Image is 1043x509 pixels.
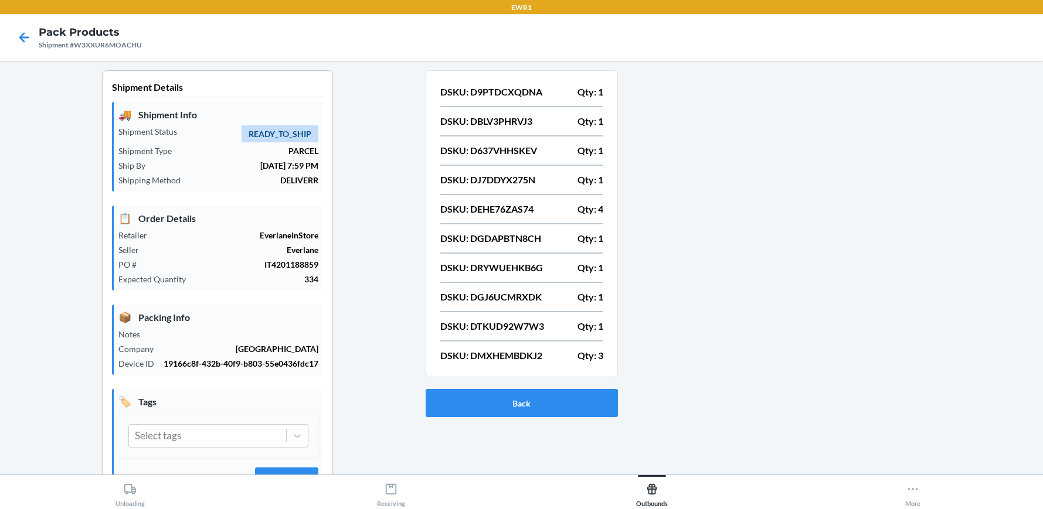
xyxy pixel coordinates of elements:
p: Qty: 1 [577,290,603,304]
p: DSKU: DGJ6UCMRXDK [440,290,542,304]
span: READY_TO_SHIP [242,125,318,142]
p: Packing Info [118,309,318,325]
p: DELIVERR [190,174,318,186]
button: Outbounds [522,475,783,507]
p: DSKU: D637VHHSKEV [440,144,537,158]
p: Notes [118,328,150,340]
p: Order Details [118,210,318,226]
p: [DATE] 7:59 PM [155,159,318,172]
p: DSKU: DJ7DDYX275N [440,173,535,187]
button: Receiving [261,475,522,507]
p: Retailer [118,229,157,241]
p: Qty: 1 [577,231,603,245]
div: Receiving [377,478,405,507]
button: Submit Tags [255,467,318,496]
p: Qty: 1 [577,114,603,128]
p: PARCEL [181,145,318,157]
p: EverlaneInStore [157,229,318,241]
p: Qty: 4 [577,202,603,216]
p: Qty: 1 [577,144,603,158]
p: Qty: 1 [577,319,603,333]
p: 19166c8f-432b-40f9-b803-55e0436fdc17 [164,357,318,370]
p: Shipping Method [118,174,190,186]
p: Qty: 1 [577,261,603,275]
p: Qty: 1 [577,85,603,99]
p: DSKU: DEHE76ZAS74 [440,202,534,216]
p: Ship By [118,159,155,172]
p: Shipment Details [112,80,323,97]
p: 334 [195,273,318,285]
p: Company [118,343,163,355]
p: DSKU: DRYWUEHKB6G [440,261,543,275]
button: More [782,475,1043,507]
span: 📋 [118,210,131,226]
span: 🚚 [118,107,131,122]
p: Seller [118,244,148,256]
p: Shipment Type [118,145,181,157]
p: Tags [118,394,318,409]
p: Qty: 3 [577,349,603,363]
p: PO # [118,258,146,271]
p: IT4201188859 [146,258,318,271]
p: Expected Quantity [118,273,195,285]
p: DSKU: DBLV3PHRVJ3 [440,114,532,128]
p: DSKU: D9PTDCXQDNA [440,85,542,99]
h4: Pack Products [39,25,142,40]
p: DSKU: DTKUD92W7W3 [440,319,544,333]
div: Select tags [135,428,181,443]
div: Unloading [115,478,145,507]
p: EWR1 [511,2,532,13]
p: Shipment Status [118,125,186,138]
p: DSKU: DGDAPBTN8CH [440,231,541,245]
p: [GEOGRAPHIC_DATA] [163,343,318,355]
p: DSKU: DMXHEMBDKJ2 [440,349,542,363]
span: 📦 [118,309,131,325]
p: Device ID [118,357,164,370]
button: Back [426,389,618,417]
div: Outbounds [636,478,668,507]
p: Everlane [148,244,318,256]
p: Shipment Info [118,107,318,122]
div: Shipment #W3XXUR6MOACHU [39,40,142,50]
p: Qty: 1 [577,173,603,187]
div: More [905,478,920,507]
span: 🏷️ [118,394,131,409]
